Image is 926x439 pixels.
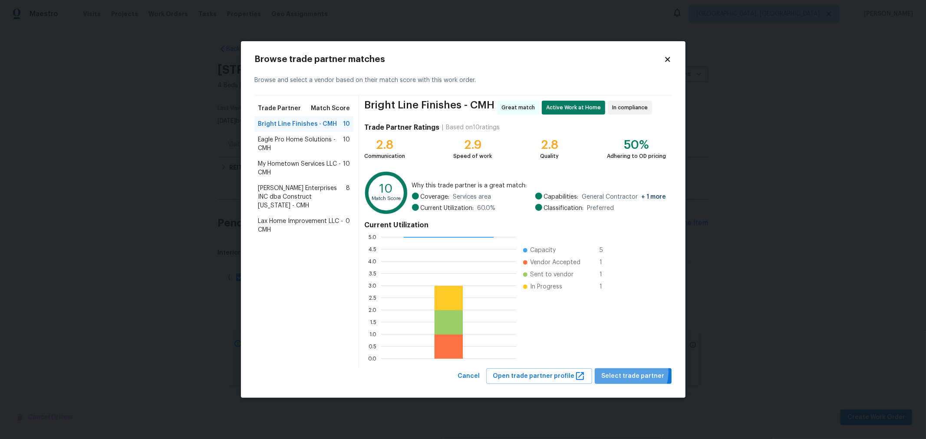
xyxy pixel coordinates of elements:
[600,282,613,291] span: 1
[582,193,666,201] span: General Contractor
[453,152,492,161] div: Speed of work
[458,371,480,382] span: Cancel
[530,258,580,267] span: Vendor Accepted
[369,234,377,239] text: 5.0
[600,246,613,255] span: 5
[258,104,301,113] span: Trade Partner
[364,123,439,132] h4: Trade Partner Ratings
[369,295,377,300] text: 2.5
[369,283,377,288] text: 3.0
[370,331,377,337] text: 1.0
[412,181,666,190] span: Why this trade partner is a great match:
[453,193,491,201] span: Services area
[587,204,614,213] span: Preferred
[612,103,651,112] span: In compliance
[372,196,401,201] text: Match Score
[546,103,604,112] span: Active Work at Home
[369,307,377,312] text: 2.0
[446,123,500,132] div: Based on 10 ratings
[600,270,613,279] span: 1
[369,356,377,361] text: 0.0
[530,270,573,279] span: Sent to vendor
[421,193,450,201] span: Coverage:
[346,217,350,234] span: 0
[258,184,346,210] span: [PERSON_NAME] Enterprises INC dba Construct [US_STATE] - CMH
[544,193,579,201] span: Capabilities:
[607,141,666,149] div: 50%
[369,344,377,349] text: 0.5
[595,368,672,384] button: Select trade partner
[369,259,377,264] text: 4.0
[602,371,665,382] span: Select trade partner
[343,160,350,177] span: 10
[501,103,538,112] span: Great match
[346,184,350,210] span: 8
[540,141,559,149] div: 2.8
[258,160,343,177] span: My Hometown Services LLC - CMH
[421,204,474,213] span: Current Utilization:
[258,217,346,234] span: Lax Home Improvement LLC - CMH
[453,141,492,149] div: 2.9
[255,55,664,64] h2: Browse trade partner matches
[258,135,343,153] span: Eagle Pro Home Solutions - CMH
[255,66,672,95] div: Browse and select a vendor based on their match score with this work order.
[486,368,592,384] button: Open trade partner profile
[364,221,666,229] h4: Current Utilization
[530,246,556,255] span: Capacity
[343,120,350,128] span: 10
[493,371,585,382] span: Open trade partner profile
[343,135,350,153] span: 10
[540,152,559,161] div: Quality
[642,194,666,200] span: + 1 more
[364,152,405,161] div: Communication
[439,123,446,132] div: |
[364,141,405,149] div: 2.8
[380,183,393,195] text: 10
[455,368,484,384] button: Cancel
[607,152,666,161] div: Adhering to OD pricing
[369,246,377,252] text: 4.5
[478,204,496,213] span: 60.0 %
[258,120,337,128] span: Bright Line Finishes - CMH
[311,104,350,113] span: Match Score
[370,319,377,324] text: 1.5
[369,271,377,276] text: 3.5
[530,282,562,291] span: In Progress
[600,258,613,267] span: 1
[364,101,494,115] span: Bright Line Finishes - CMH
[544,204,584,213] span: Classification:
